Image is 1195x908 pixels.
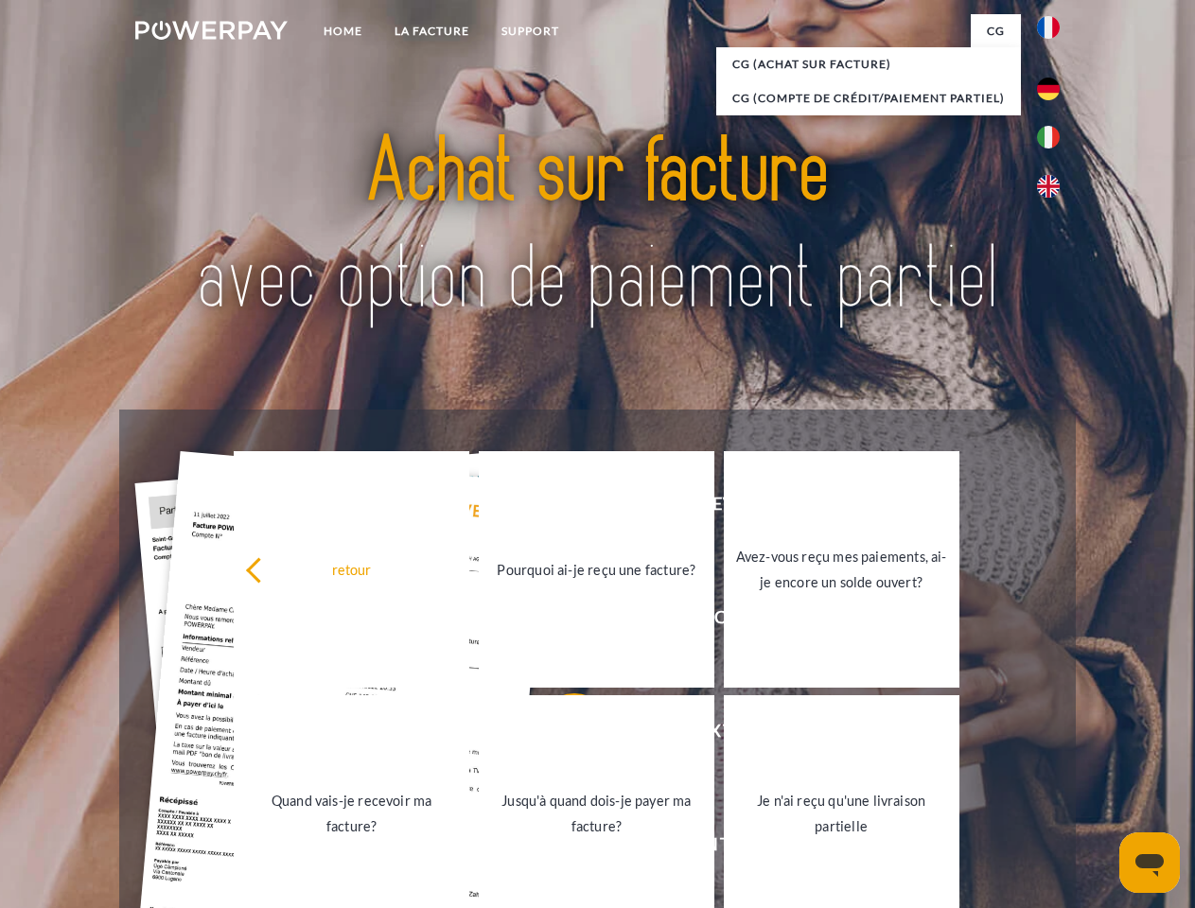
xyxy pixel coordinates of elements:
a: CG (Compte de crédit/paiement partiel) [716,81,1021,115]
div: Quand vais-je recevoir ma facture? [245,788,458,839]
div: retour [245,556,458,582]
div: Jusqu'à quand dois-je payer ma facture? [490,788,703,839]
a: LA FACTURE [378,14,485,48]
iframe: Button to launch messaging window [1119,832,1180,893]
a: Avez-vous reçu mes paiements, ai-je encore un solde ouvert? [724,451,959,688]
img: fr [1037,16,1060,39]
img: it [1037,126,1060,148]
a: CG [971,14,1021,48]
a: Home [308,14,378,48]
a: CG (achat sur facture) [716,47,1021,81]
div: Avez-vous reçu mes paiements, ai-je encore un solde ouvert? [735,544,948,595]
img: en [1037,175,1060,198]
a: Support [485,14,575,48]
img: logo-powerpay-white.svg [135,21,288,40]
img: de [1037,78,1060,100]
div: Pourquoi ai-je reçu une facture? [490,556,703,582]
img: title-powerpay_fr.svg [181,91,1014,362]
div: Je n'ai reçu qu'une livraison partielle [735,788,948,839]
